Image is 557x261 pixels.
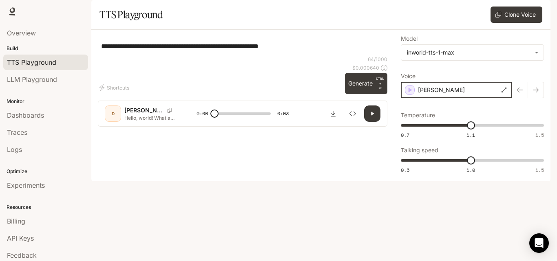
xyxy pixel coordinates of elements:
[277,110,289,118] span: 0:03
[99,7,163,23] h1: TTS Playground
[529,233,549,253] div: Open Intercom Messenger
[401,167,409,173] span: 0.5
[535,132,544,138] span: 1.5
[376,76,384,86] p: CTRL +
[401,73,416,79] p: Voice
[345,105,361,122] button: Inspect
[401,147,438,153] p: Talking speed
[466,132,475,138] span: 1.1
[325,105,341,122] button: Download audio
[98,81,133,94] button: Shortcuts
[401,132,409,138] span: 0.7
[418,86,465,94] p: [PERSON_NAME]
[345,73,387,94] button: GenerateCTRL +⏎
[401,112,435,118] p: Temperature
[466,167,475,173] span: 1.0
[491,7,542,23] button: Clone Voice
[106,107,119,120] div: D
[197,110,208,118] span: 0:00
[535,167,544,173] span: 1.5
[124,114,177,121] p: Hello, world! What a wonderful day to be a text-to-speech model!
[407,48,530,57] div: inworld-tts-1-max
[376,76,384,91] p: ⏎
[401,36,418,42] p: Model
[164,108,175,113] button: Copy Voice ID
[352,64,379,71] p: $ 0.000640
[401,45,544,60] div: inworld-tts-1-max
[368,56,387,63] p: 64 / 1000
[124,106,164,114] p: [PERSON_NAME]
